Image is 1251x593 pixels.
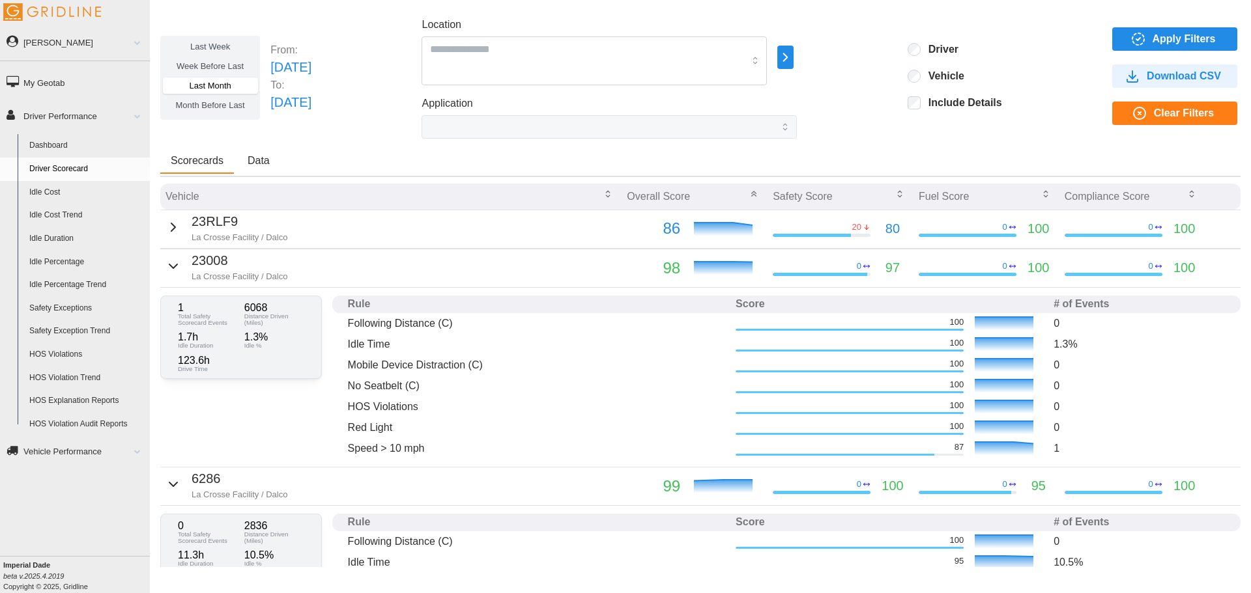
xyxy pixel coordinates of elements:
p: 0 [857,260,861,272]
p: 1.3 % [244,332,304,342]
p: 97 [885,258,900,278]
p: 100 [949,421,964,432]
span: Month Before Last [176,100,245,110]
th: Rule [343,296,730,313]
p: 100 [1028,219,1049,239]
p: Idle Time [348,337,725,352]
th: Rule [343,514,730,531]
span: Last Week [190,42,230,51]
a: Idle Percentage [23,251,150,274]
span: Clear Filters [1154,102,1214,124]
p: From: [270,42,311,57]
p: 23008 [192,251,287,271]
p: 87 [955,441,964,453]
p: 6068 [244,303,304,313]
p: Following Distance (C) [348,534,725,549]
i: beta v.2025.4.2019 [3,572,64,580]
span: Download CSV [1147,65,1221,87]
label: Driver [921,43,958,56]
button: Clear Filters [1112,102,1237,125]
p: 1 [1054,441,1225,456]
p: 2836 [244,521,304,531]
p: 0 [1054,534,1225,549]
img: Gridline [3,3,101,21]
p: Total Safety Scorecard Events [178,313,238,325]
p: 0 [178,521,238,531]
p: 10.5 % [244,550,304,560]
a: Safety Exception Trend [23,320,150,343]
p: 80 [885,219,900,239]
p: Idle % [244,560,304,567]
b: Imperial Dade [3,561,50,569]
p: 0 [1054,316,1225,331]
p: 100 [1028,258,1049,278]
p: Following Distance (C) [348,316,725,331]
p: 1.7 h [178,332,238,342]
p: 86 [627,216,680,241]
th: Score [730,514,1048,531]
p: 100 [949,358,964,370]
p: 0 [1054,420,1225,435]
button: 6286La Crosse Facility / Dalco [165,469,287,501]
p: Compliance Score [1065,189,1150,204]
p: To: [270,77,311,92]
p: 0 [1003,260,1007,272]
p: 100 [1173,476,1195,496]
th: Score [730,296,1048,313]
p: 0 [1003,221,1007,233]
p: Safety Score [773,189,833,204]
p: 1 [178,303,238,313]
p: 98 [627,256,680,281]
a: HOS Explanation Reports [23,389,150,413]
p: 0 [1148,260,1153,272]
p: 0 [1054,378,1225,393]
p: 100 [1173,258,1195,278]
a: Driver Scorecard [23,158,150,181]
p: Idle Duration [178,342,238,349]
p: Total Safety Scorecard Events [178,531,238,544]
p: 123.6 h [178,355,238,366]
span: Data [248,156,270,166]
button: 23RLF9La Crosse Facility / Dalco [165,212,287,243]
p: La Crosse Facility / Dalco [192,232,287,243]
p: 0 [1003,478,1007,490]
a: HOS Violations [23,343,150,366]
p: [DATE] [270,92,311,113]
p: 100 [949,534,964,546]
p: Fuel Score [919,189,969,204]
label: Application [422,96,472,112]
p: Idle Duration [178,560,238,567]
button: 23008La Crosse Facility / Dalco [165,251,287,283]
p: 100 [882,476,903,496]
p: 23RLF9 [192,212,287,232]
p: 0 [1054,399,1225,414]
p: HOS Violations [348,399,725,414]
p: 0 [1054,357,1225,372]
p: 6286 [192,469,287,489]
p: Distance Driven (Miles) [244,531,304,544]
a: Idle Cost Trend [23,204,150,227]
p: Vehicle [165,189,199,204]
p: 11.3 h [178,550,238,560]
span: Last Month [189,81,231,90]
p: 100 [949,379,964,391]
p: 95 [955,555,964,567]
p: Distance Driven (Miles) [244,313,304,325]
p: 0 [1148,478,1153,490]
p: La Crosse Facility / Dalco [192,489,287,501]
span: Apply Filters [1153,28,1216,50]
button: Apply Filters [1112,27,1237,51]
p: Mobile Device Distraction (C) [348,357,725,372]
p: [DATE] [270,57,311,77]
a: HOS Violation Audit Reports [23,413,150,436]
a: Idle Cost [23,181,150,204]
a: Dashboard [23,134,150,158]
span: 10.5 % [1054,557,1083,568]
p: No Seatbelt (C) [348,378,725,393]
p: 100 [949,337,964,349]
p: 95 [1031,476,1046,496]
p: 100 [949,400,964,411]
p: Speed > 10 mph [348,441,725,456]
p: 99 [627,474,680,499]
p: Red Light [348,420,725,435]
